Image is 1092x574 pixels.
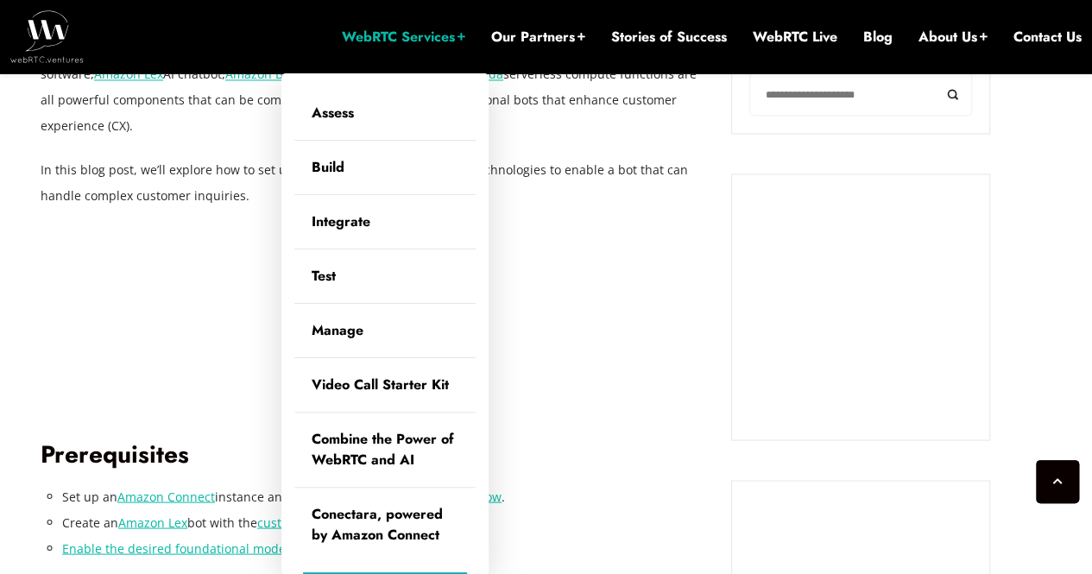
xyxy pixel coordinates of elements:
[118,514,187,530] a: Amazon Lex
[753,28,837,47] a: WebRTC Live
[94,66,163,82] a: Amazon Lex
[62,509,705,535] li: Create an bot with the you want to handle.
[749,192,972,421] iframe: Embedded CTA
[41,439,705,470] h2: Prerequisites
[10,10,84,62] img: WebRTC.ventures
[117,488,215,504] a: Amazon Connect
[41,157,705,209] p: In this blog post, we’ll explore how to set up a system that leverages these technologies to enab...
[62,539,295,556] a: Enable the desired foundational models
[294,195,476,249] a: Integrate
[933,73,972,117] button: Search
[342,28,465,47] a: WebRTC Services
[294,413,476,487] a: Combine the Power of WebRTC and AI
[863,28,893,47] a: Blog
[611,28,727,47] a: Stories of Success
[1013,28,1082,47] a: Contact Us
[294,358,476,412] a: Video Call Starter Kit
[478,488,502,504] a: flow
[41,9,705,139] p: Generative AI and LLMs have proven to be essential tools when it comes to providing personalized ...
[62,535,705,561] li: in .
[294,141,476,194] a: Build
[294,86,476,140] a: Assess
[491,28,585,47] a: Our Partners
[294,304,476,357] a: Manage
[41,236,705,369] iframe: Embedded CTA
[918,28,988,47] a: About Us
[294,249,476,303] a: Test
[62,483,705,509] li: Set up an instance and configure a and a .
[294,488,476,562] a: Conectara, powered by Amazon Connect
[257,514,356,530] a: customer intents
[225,66,322,82] a: Amazon Bedrock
